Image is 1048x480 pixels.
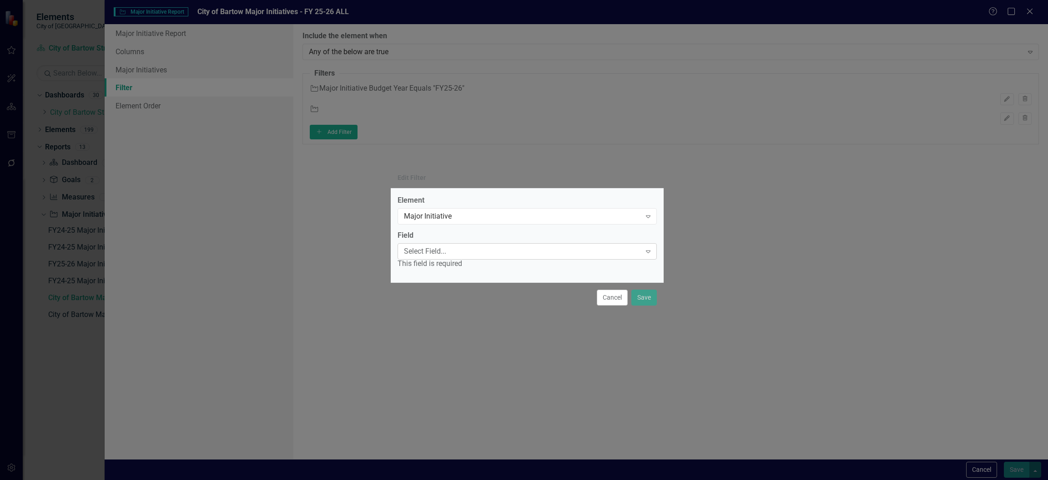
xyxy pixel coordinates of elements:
[404,246,641,256] div: Select Field...
[404,211,641,221] div: Major Initiative
[398,195,657,206] label: Element
[398,259,657,269] div: This field is required
[597,290,628,306] button: Cancel
[631,290,657,306] button: Save
[398,230,413,241] label: Field
[398,174,426,181] div: Edit Filter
